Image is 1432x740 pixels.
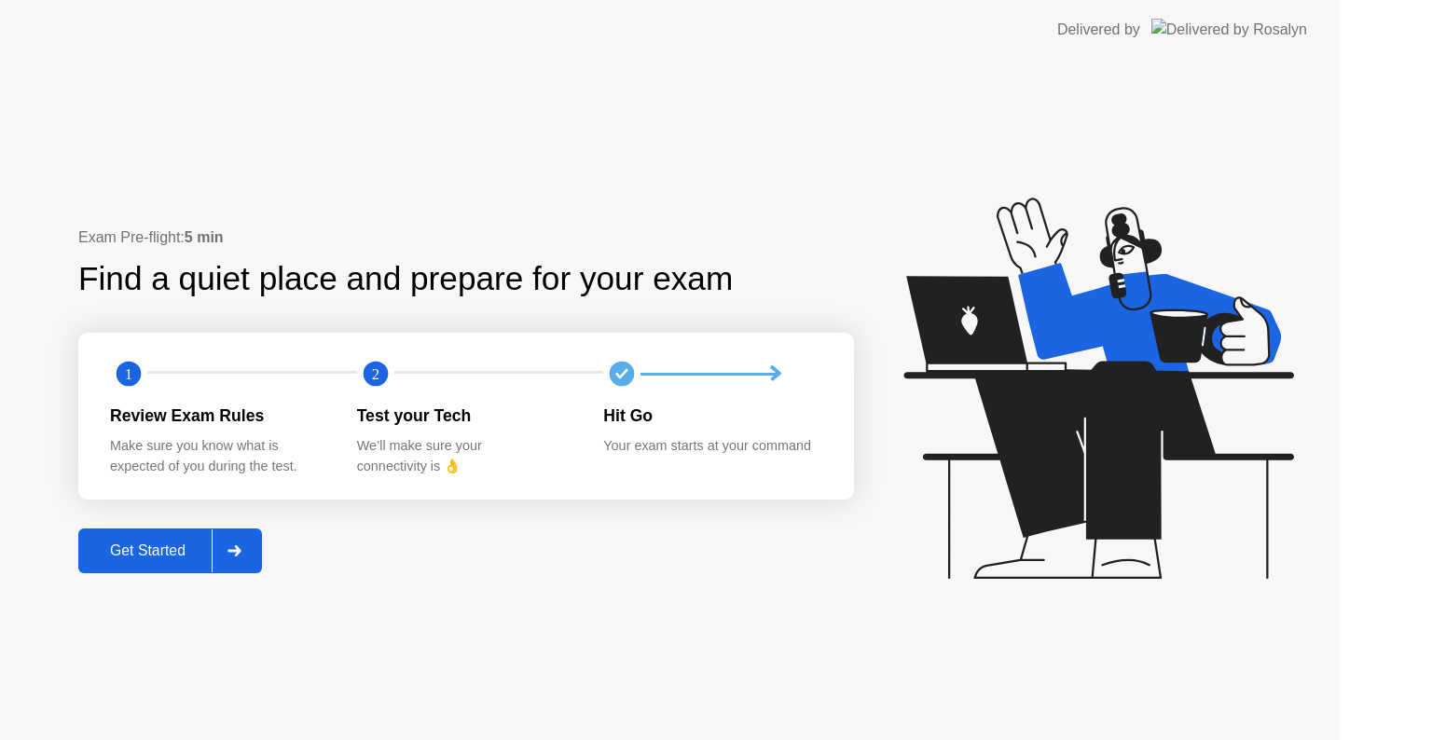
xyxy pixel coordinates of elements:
[78,226,854,249] div: Exam Pre-flight:
[185,229,224,245] b: 5 min
[84,542,212,559] div: Get Started
[110,436,327,476] div: Make sure you know what is expected of you during the test.
[603,436,820,457] div: Your exam starts at your command
[603,404,820,428] div: Hit Go
[125,365,132,383] text: 1
[1151,19,1307,40] img: Delivered by Rosalyn
[357,404,574,428] div: Test your Tech
[78,528,262,573] button: Get Started
[110,404,327,428] div: Review Exam Rules
[78,254,736,304] div: Find a quiet place and prepare for your exam
[1057,19,1140,41] div: Delivered by
[357,436,574,476] div: We’ll make sure your connectivity is 👌
[372,365,379,383] text: 2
